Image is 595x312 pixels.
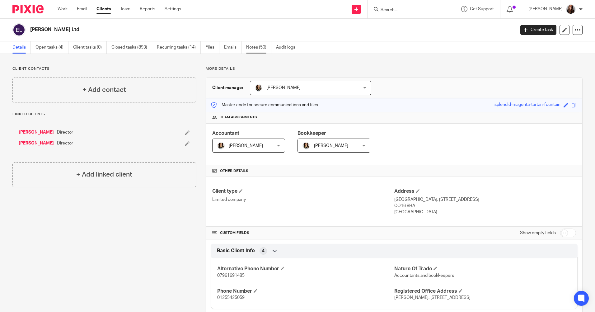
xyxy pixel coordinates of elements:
p: Client contacts [12,66,196,71]
span: Accountants and bookkeepers [394,273,454,278]
a: Email [77,6,87,12]
h4: Registered Office Address [394,288,571,295]
h4: Alternative Phone Number [217,266,394,272]
a: [PERSON_NAME] [19,129,54,135]
div: splendid-magenta-tartan-fountain [494,102,560,109]
img: Pixie [12,5,44,13]
span: Basic Client Info [217,248,255,254]
h4: Address [394,188,576,195]
span: 4 [262,248,265,254]
a: Team [120,6,130,12]
p: CO16 8HA [394,203,576,209]
span: Director [57,129,73,135]
a: Emails [224,41,241,54]
span: Other details [220,168,248,173]
h4: Phone Number [217,288,394,295]
a: Work [58,6,68,12]
a: Closed tasks (893) [111,41,152,54]
span: 01255425059 [217,295,245,300]
a: Create task [520,25,556,35]
a: Audit logs [276,41,300,54]
span: Accountant [212,131,239,136]
h3: Client manager [212,85,244,91]
img: svg%3E [12,23,26,36]
span: [PERSON_NAME] [266,86,301,90]
p: [GEOGRAPHIC_DATA], [STREET_ADDRESS] [394,196,576,203]
p: [PERSON_NAME] [528,6,563,12]
a: Files [205,41,219,54]
span: Get Support [470,7,494,11]
label: Show empty fields [520,230,556,236]
a: Settings [165,6,181,12]
a: Notes (50) [246,41,271,54]
span: Director [57,140,73,146]
a: Clients [96,6,111,12]
span: 07961691485 [217,273,245,278]
h4: Client type [212,188,394,195]
p: Limited company [212,196,394,203]
p: More details [206,66,583,71]
span: [PERSON_NAME]. [STREET_ADDRESS] [394,295,471,300]
h4: Nature Of Trade [394,266,571,272]
a: [PERSON_NAME] [19,140,54,146]
img: IMG_0011.jpg [566,4,576,14]
span: [PERSON_NAME] [314,144,348,148]
img: 2020-11-15%2017.26.54-1.jpg [217,142,225,149]
h2: [PERSON_NAME] Ltd [30,26,415,33]
a: Client tasks (0) [73,41,107,54]
h4: + Add contact [82,85,126,95]
a: Reports [140,6,155,12]
h4: CUSTOM FIELDS [212,230,394,235]
img: 2020-11-15%2017.26.54-1.jpg [302,142,310,149]
a: Details [12,41,31,54]
input: Search [380,7,436,13]
h4: + Add linked client [76,170,132,179]
a: Recurring tasks (14) [157,41,201,54]
p: [GEOGRAPHIC_DATA] [394,209,576,215]
span: Bookkeeper [297,131,326,136]
span: [PERSON_NAME] [229,144,263,148]
span: Team assignments [220,115,257,120]
p: Master code for secure communications and files [211,102,318,108]
img: 2020-11-15%2017.26.54-1.jpg [255,84,262,92]
a: Open tasks (4) [35,41,68,54]
p: Linked clients [12,112,196,117]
